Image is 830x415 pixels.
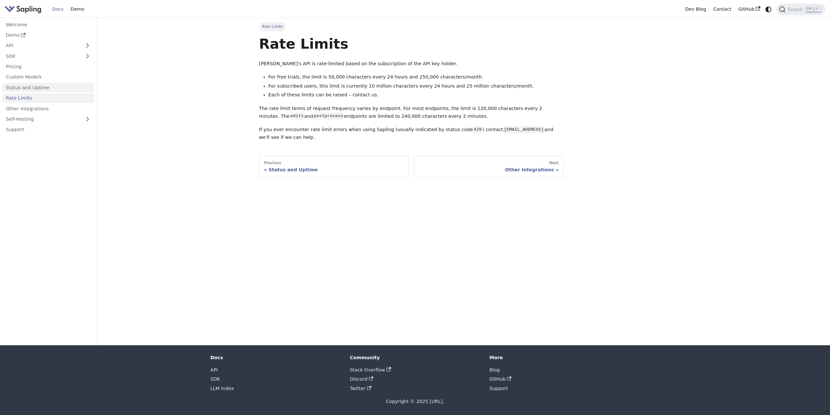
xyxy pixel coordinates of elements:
li: For subscribed users, this limit is currently 10 million characters every 24 hours and 25 million... [268,82,564,90]
a: Blog [490,367,500,372]
code: [EMAIL_ADDRESS] [503,127,545,133]
a: API [210,367,218,372]
p: [PERSON_NAME]'s API is rate-limited based on the subscription of the API key holder. [259,60,564,68]
a: SDK [210,376,220,382]
div: Previous [264,160,404,165]
code: edits [290,113,304,119]
button: Search (Ctrl+K) [777,4,825,15]
a: GitHub [490,376,512,382]
a: Sapling.ai [5,5,44,14]
a: Welcome [2,20,94,29]
nav: Breadcrumbs [259,22,564,31]
code: 429 [473,127,482,133]
a: Support [490,386,508,391]
a: LLM Index [210,386,234,391]
a: Other Integrations [2,104,94,113]
a: Discord [350,376,373,382]
nav: Docs pages [259,155,564,177]
li: Each of these limits can be raised – contact us. [268,91,564,99]
a: Support [2,125,94,134]
a: PreviousStatus and Uptime [259,155,409,177]
h1: Rate Limits [259,35,564,53]
a: Rate Limits [2,93,94,103]
li: For free trials, the limit is 50,000 characters every 24 hours and 250,000 characters/month. [268,73,564,81]
img: Sapling.ai [5,5,41,14]
a: Stack Overflow [350,367,391,372]
a: Demo [2,31,94,40]
a: Dev Blog [682,4,709,14]
a: SDK [2,51,81,61]
a: Demo [67,4,88,14]
a: Twitter [350,386,371,391]
button: Expand sidebar category 'API' [81,41,94,50]
div: Next [419,160,559,165]
a: API [2,41,81,50]
div: More [490,355,620,360]
a: Self-Hosting [2,115,94,124]
div: Community [350,355,480,360]
span: Rate Limits [259,22,286,31]
span: Search [786,7,806,12]
a: Status and Uptime [2,83,94,92]
button: Expand sidebar category 'SDK' [81,51,94,61]
a: Pricing [2,62,94,71]
a: Contact [710,4,735,14]
div: Other Integrations [419,167,559,173]
a: Custom Models [2,72,94,82]
a: GitHub [735,4,764,14]
a: Docs [49,4,67,14]
div: Docs [210,355,341,360]
p: If you ever encounter rate limit errors when using Sapling (usually indicated by status code ) co... [259,126,564,141]
kbd: K [814,6,821,12]
a: NextOther Integrations [414,155,564,177]
div: Status and Uptime [264,167,404,173]
code: postprocess [313,113,344,119]
div: Copyright © 2025 [URL]. [210,398,620,406]
p: The rate limit terms of request frequency varies by endpoint. For most endpoints, the limit is 12... [259,105,564,120]
button: Switch between dark and light mode (currently system mode) [764,5,773,14]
